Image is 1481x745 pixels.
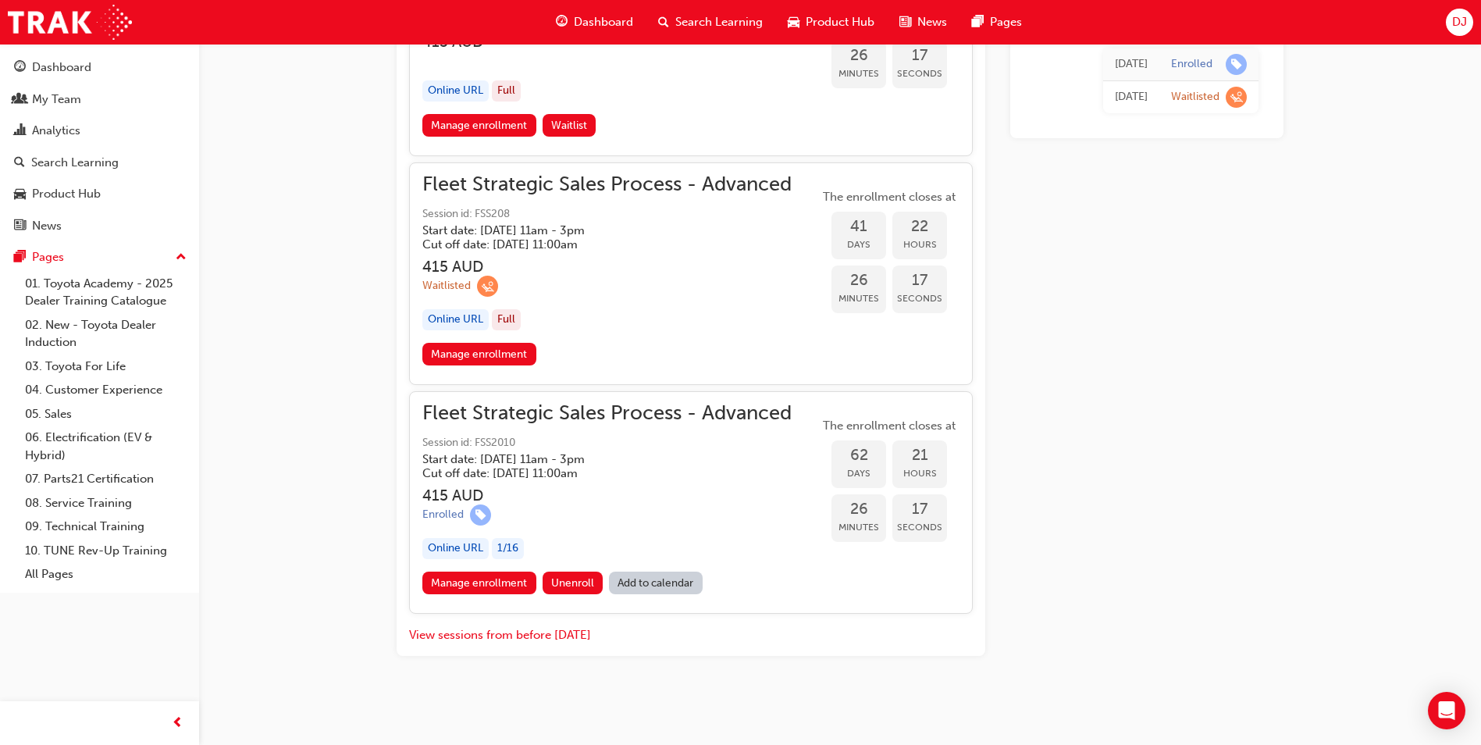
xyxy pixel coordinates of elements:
a: My Team [6,85,193,114]
span: Minutes [831,65,886,83]
span: Seconds [892,65,947,83]
span: Hours [892,236,947,254]
span: up-icon [176,248,187,268]
div: Analytics [32,122,80,140]
span: guage-icon [556,12,568,32]
a: 06. Electrification (EV & Hybrid) [19,426,193,467]
span: Fleet Strategic Sales Process - Advanced [422,405,792,422]
a: 05. Sales [19,402,193,426]
button: DJ [1446,9,1473,36]
div: Online URL [422,538,489,559]
a: pages-iconPages [959,6,1034,38]
a: Manage enrollment [422,343,536,365]
span: news-icon [899,12,911,32]
span: Product Hub [806,13,874,31]
div: My Team [32,91,81,109]
span: Unenroll [551,576,594,590]
span: 26 [831,272,886,290]
div: Waitlisted [422,279,471,294]
div: 1 / 16 [492,538,524,559]
span: search-icon [14,156,25,170]
span: Minutes [831,290,886,308]
span: Pages [990,13,1022,31]
span: 22 [892,218,947,236]
div: Pages [32,248,64,266]
h5: Start date: [DATE] 11am - 3pm [422,452,767,466]
a: 01. Toyota Academy - 2025 Dealer Training Catalogue [19,272,193,313]
span: The enrollment closes at [819,188,959,206]
a: news-iconNews [887,6,959,38]
a: All Pages [19,562,193,586]
span: Days [831,465,886,483]
button: Pages [6,243,193,272]
span: car-icon [14,187,26,201]
a: 03. Toyota For Life [19,355,193,379]
span: 26 [831,47,886,65]
h3: 415 AUD [422,487,792,504]
img: Trak [8,5,132,40]
a: car-iconProduct Hub [775,6,887,38]
h5: Cut off date: [DATE] 11:00am [422,466,767,480]
div: Full [492,80,521,102]
div: News [32,217,62,235]
a: Add to calendar [609,572,703,594]
button: Fleet Strategic Sales Process - AdvancedSession id: FSS2010Start date: [DATE] 11am - 3pm Cut off ... [422,405,959,601]
button: Unenroll [543,572,603,594]
span: search-icon [658,12,669,32]
h5: Cut off date: [DATE] 11:00am [422,237,767,251]
a: 04. Customer Experience [19,378,193,402]
span: car-icon [788,12,799,32]
span: Session id: FSS2010 [422,434,792,452]
span: learningRecordVerb_ENROLL-icon [1226,54,1247,75]
a: Dashboard [6,53,193,82]
a: search-iconSearch Learning [646,6,775,38]
span: Seconds [892,290,947,308]
button: Waitlist [543,114,596,137]
div: Online URL [422,80,489,102]
div: Search Learning [31,154,119,172]
span: 21 [892,447,947,465]
div: Product Hub [32,185,101,203]
a: 08. Service Training [19,491,193,515]
span: 17 [892,47,947,65]
span: Dashboard [574,13,633,31]
span: 62 [831,447,886,465]
a: 10. TUNE Rev-Up Training [19,539,193,563]
span: guage-icon [14,61,26,75]
a: 09. Technical Training [19,515,193,539]
span: news-icon [14,219,26,233]
span: Waitlist [551,119,587,132]
div: Full [492,309,521,330]
a: Analytics [6,116,193,145]
a: 07. Parts21 Certification [19,467,193,491]
span: 26 [831,501,886,519]
span: Search Learning [675,13,763,31]
a: Manage enrollment [422,114,536,137]
span: chart-icon [14,124,26,138]
span: Minutes [831,519,886,536]
span: learningRecordVerb_ENROLL-icon [470,504,491,526]
span: DJ [1452,13,1467,31]
a: Manage enrollment [422,572,536,594]
button: DashboardMy TeamAnalyticsSearch LearningProduct HubNews [6,50,193,243]
span: prev-icon [172,714,183,733]
span: Hours [892,465,947,483]
div: Waitlisted [1171,90,1219,105]
h5: Start date: [DATE] 11am - 3pm [422,223,767,237]
div: Dashboard [32,59,91,77]
div: Enrolled [422,508,464,522]
div: Mon Aug 11 2025 17:18:15 GMT+1000 (Australian Eastern Standard Time) [1115,88,1148,106]
span: Seconds [892,519,947,536]
span: Fleet Strategic Sales Process - Advanced [422,176,792,194]
span: pages-icon [972,12,984,32]
span: learningRecordVerb_WAITLIST-icon [1226,87,1247,108]
div: Enrolled [1171,57,1212,72]
a: News [6,212,193,241]
span: people-icon [14,93,26,107]
a: Search Learning [6,148,193,177]
span: 17 [892,272,947,290]
div: Online URL [422,309,489,330]
span: The enrollment closes at [819,417,959,435]
a: 02. New - Toyota Dealer Induction [19,313,193,355]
